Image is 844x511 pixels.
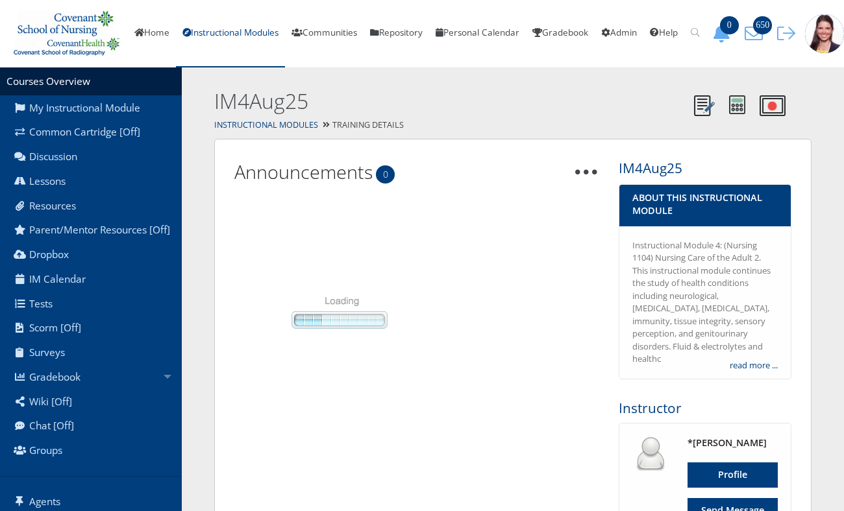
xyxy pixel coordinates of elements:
button: 0 [708,24,740,43]
button: 650 [740,24,773,43]
img: page_loader.gif [234,218,441,416]
a: 650 [740,26,773,40]
h4: *[PERSON_NAME] [688,436,778,449]
img: Notes [694,95,715,116]
img: 1943_125_125.jpg [805,14,844,53]
a: Courses Overview [6,75,90,88]
h2: IM4Aug25 [214,87,687,116]
a: Announcements0 [234,159,373,184]
div: Instructional Module 4: (Nursing 1104) Nursing Care of the Adult 2. This instructional module con... [632,239,778,366]
a: Instructional Modules [214,119,318,130]
span: 0 [376,165,395,184]
img: Calculator [729,95,745,114]
span: 650 [753,16,772,34]
div: Training Details [182,116,844,135]
img: Record Video Note [760,95,786,116]
a: 0 [708,26,740,40]
a: Profile [688,462,778,488]
a: read more ... [730,359,778,372]
h3: Instructor [619,399,791,418]
h4: About This Instructional Module [632,191,778,217]
h3: IM4Aug25 [619,159,791,178]
img: user_64.png [632,436,668,472]
span: 0 [720,16,739,34]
